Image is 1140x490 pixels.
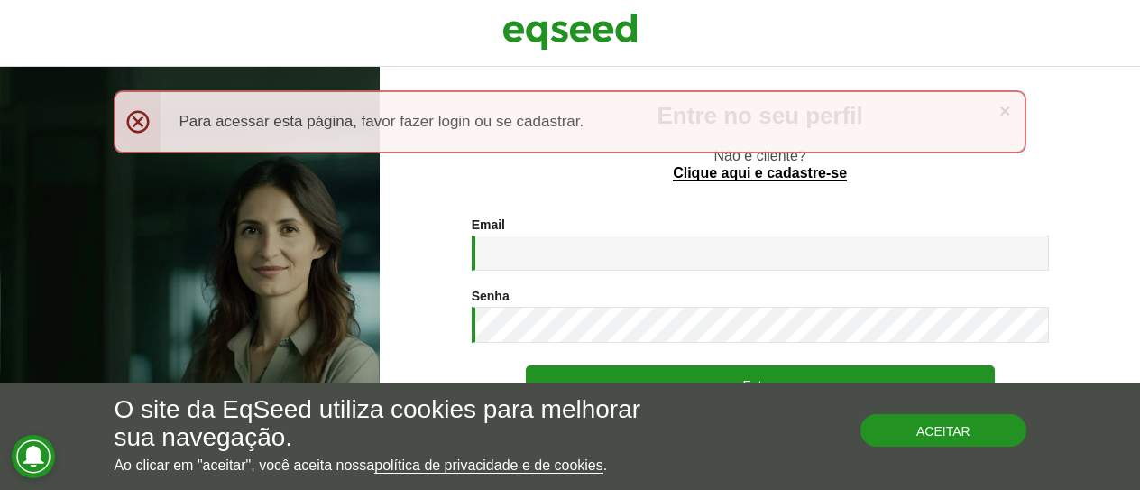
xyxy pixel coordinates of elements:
a: política de privacidade e de cookies [374,458,603,474]
button: Entrar [526,365,995,403]
img: EqSeed Logo [502,9,638,54]
button: Aceitar [860,414,1026,447]
div: Para acessar esta página, favor fazer login ou se cadastrar. [114,90,1025,153]
label: Senha [472,290,510,302]
a: Clique aqui e cadastre-se [673,166,847,181]
p: Ao clicar em "aceitar", você aceita nossa . [114,457,661,474]
a: × [999,101,1010,120]
label: Email [472,218,505,231]
h5: O site da EqSeed utiliza cookies para melhorar sua navegação. [114,396,661,452]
